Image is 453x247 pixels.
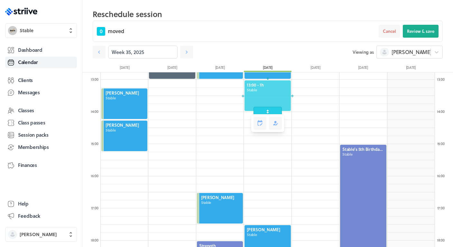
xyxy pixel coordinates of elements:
[8,26,17,35] img: Stable
[18,200,29,207] span: Help
[5,160,77,171] a: Finances
[94,237,98,243] span: :00
[88,109,101,114] div: 14
[434,173,447,178] div: 16
[5,210,77,222] button: Feedback
[97,27,105,36] span: 0
[20,27,33,34] span: Stable
[106,90,145,96] span: [PERSON_NAME]
[88,173,101,178] div: 16
[244,65,291,72] div: [DATE]
[18,119,45,126] span: Class passes
[94,205,98,211] span: :00
[18,77,33,84] span: Clients
[403,25,439,38] button: Review & save
[5,105,77,116] a: Classes
[18,59,38,66] span: Calendar
[379,25,400,38] button: Cancel
[93,8,443,21] h2: Reschedule session
[106,128,145,133] span: Stable
[5,23,77,38] button: StableStable
[392,49,431,56] span: [PERSON_NAME]
[440,109,445,114] span: :00
[5,87,77,98] a: Messages
[94,141,98,146] span: :00
[88,77,101,82] div: 13
[434,109,447,114] div: 14
[5,129,77,141] a: Session packs
[18,89,40,96] span: Messages
[88,141,101,146] div: 15
[5,198,77,210] a: Help
[440,237,445,243] span: :00
[196,65,244,72] div: [DATE]
[5,44,77,56] a: Dashboard
[342,146,384,152] span: Stable's 5th Birthday Party!!
[434,238,447,242] div: 18
[18,162,37,169] span: Finances
[5,75,77,86] a: Clients
[148,65,196,72] div: [DATE]
[108,46,178,59] input: YYYY-M-D
[247,227,288,233] span: [PERSON_NAME]
[201,200,241,205] span: Stable
[88,238,101,242] div: 18
[247,232,288,237] span: Stable
[201,195,241,200] span: [PERSON_NAME]
[5,117,77,129] a: Class passes
[5,57,77,68] a: Calendar
[18,47,42,53] span: Dashboard
[88,206,101,210] div: 17
[291,65,339,72] div: [DATE]
[339,65,387,72] div: [DATE]
[18,132,48,138] span: Session packs
[434,141,447,146] div: 15
[94,77,98,82] span: :00
[106,122,145,128] span: [PERSON_NAME]
[407,28,434,34] span: Review & save
[108,27,124,35] span: moved
[94,109,98,114] span: :00
[440,173,445,178] span: :00
[106,96,145,101] span: Stable
[94,173,98,178] span: :00
[387,65,435,72] div: [DATE]
[18,213,40,219] span: Feedback
[5,227,77,242] button: [PERSON_NAME]
[440,141,444,146] span: :00
[342,152,384,157] span: Stable
[434,77,447,82] div: 13
[20,231,57,238] span: [PERSON_NAME]
[18,107,34,114] span: Classes
[18,144,49,151] span: Memberships
[353,49,374,55] span: Viewing as
[5,142,77,153] a: Memberships
[440,77,445,82] span: :00
[440,205,444,211] span: :00
[434,206,447,210] div: 17
[383,28,396,34] span: Cancel
[101,65,148,72] div: [DATE]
